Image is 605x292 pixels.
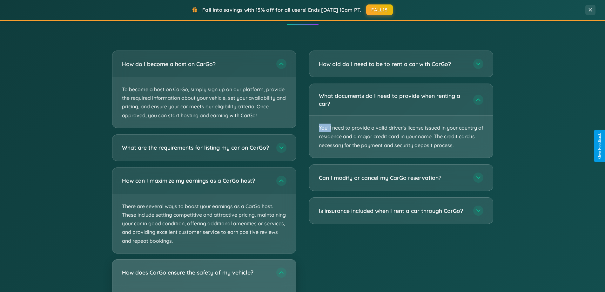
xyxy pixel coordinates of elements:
[319,207,467,215] h3: Is insurance included when I rent a car through CarGo?
[112,194,296,253] p: There are several ways to boost your earnings as a CarGo host. These include setting competitive ...
[122,144,270,152] h3: What are the requirements for listing my car on CarGo?
[112,77,296,128] p: To become a host on CarGo, simply sign up on our platform, provide the required information about...
[309,116,493,158] p: You'll need to provide a valid driver's license issued in your country of residence and a major c...
[319,60,467,68] h3: How old do I need to be to rent a car with CarGo?
[597,133,602,159] div: Give Feedback
[122,177,270,185] h3: How can I maximize my earnings as a CarGo host?
[122,60,270,68] h3: How do I become a host on CarGo?
[202,7,361,13] span: Fall into savings with 15% off for all users! Ends [DATE] 10am PT.
[319,174,467,182] h3: Can I modify or cancel my CarGo reservation?
[366,4,393,15] button: FALL15
[122,268,270,276] h3: How does CarGo ensure the safety of my vehicle?
[319,92,467,107] h3: What documents do I need to provide when renting a car?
